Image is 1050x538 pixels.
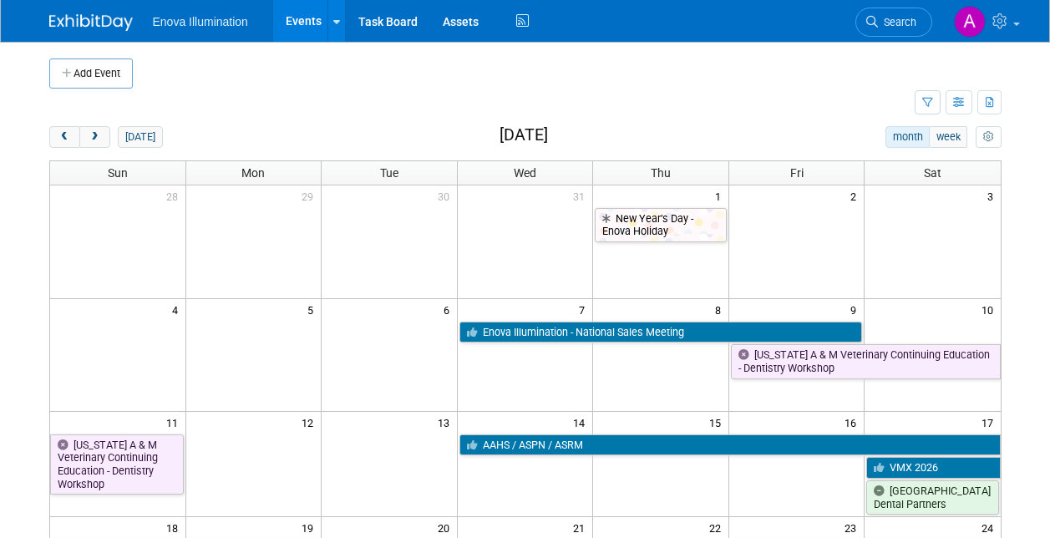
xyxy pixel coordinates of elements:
[500,126,548,145] h2: [DATE]
[571,517,592,538] span: 21
[380,166,398,180] span: Tue
[708,517,728,538] span: 22
[300,517,321,538] span: 19
[165,517,185,538] span: 18
[986,185,1001,206] span: 3
[118,126,162,148] button: [DATE]
[306,299,321,320] span: 5
[50,434,184,495] a: [US_STATE] A & M Veterinary Continuing Education - Dentistry Workshop
[790,166,804,180] span: Fri
[843,517,864,538] span: 23
[708,412,728,433] span: 15
[165,412,185,433] span: 11
[731,344,1001,378] a: [US_STATE] A & M Veterinary Continuing Education - Dentistry Workshop
[300,185,321,206] span: 29
[108,166,128,180] span: Sun
[980,299,1001,320] span: 10
[571,185,592,206] span: 31
[577,299,592,320] span: 7
[514,166,536,180] span: Wed
[49,126,80,148] button: prev
[436,517,457,538] span: 20
[241,166,265,180] span: Mon
[843,412,864,433] span: 16
[980,517,1001,538] span: 24
[459,434,1001,456] a: AAHS / ASPN / ASRM
[885,126,930,148] button: month
[79,126,110,148] button: next
[436,185,457,206] span: 30
[49,14,133,31] img: ExhibitDay
[595,208,727,242] a: New Year’s Day - Enova Holiday
[980,412,1001,433] span: 17
[436,412,457,433] span: 13
[855,8,932,37] a: Search
[300,412,321,433] span: 12
[954,6,986,38] img: Andrea Miller
[929,126,967,148] button: week
[866,480,998,515] a: [GEOGRAPHIC_DATA] Dental Partners
[459,322,863,343] a: Enova Illumination - National Sales Meeting
[849,299,864,320] span: 9
[165,185,185,206] span: 28
[878,16,916,28] span: Search
[49,58,133,89] button: Add Event
[849,185,864,206] span: 2
[976,126,1001,148] button: myCustomButton
[153,15,248,28] span: Enova Illumination
[713,185,728,206] span: 1
[170,299,185,320] span: 4
[651,166,671,180] span: Thu
[442,299,457,320] span: 6
[866,457,1000,479] a: VMX 2026
[571,412,592,433] span: 14
[924,166,941,180] span: Sat
[713,299,728,320] span: 8
[983,132,994,143] i: Personalize Calendar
